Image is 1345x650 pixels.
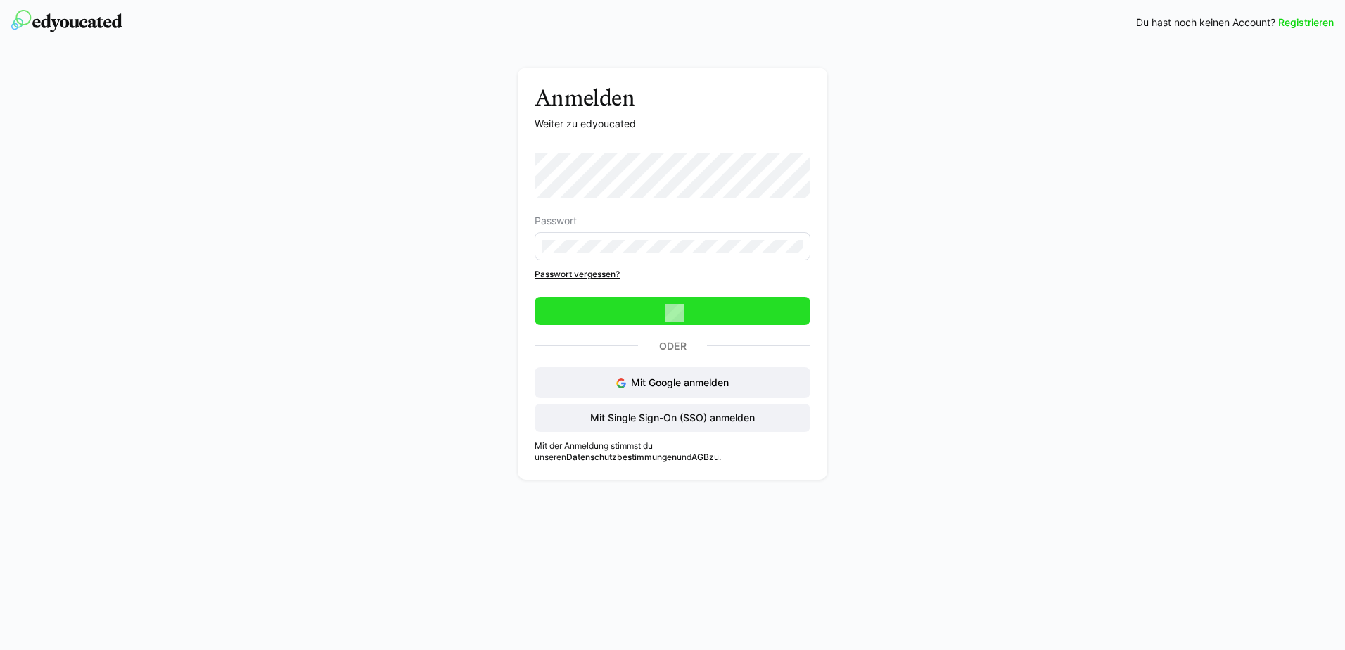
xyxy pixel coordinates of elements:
img: edyoucated [11,10,122,32]
p: Weiter zu edyoucated [535,117,810,131]
a: AGB [691,452,709,462]
span: Mit Google anmelden [631,376,729,388]
p: Oder [638,336,707,356]
a: Registrieren [1278,15,1334,30]
span: Passwort [535,215,577,227]
span: Mit Single Sign-On (SSO) anmelden [588,411,757,425]
p: Mit der Anmeldung stimmst du unseren und zu. [535,440,810,463]
button: Mit Single Sign-On (SSO) anmelden [535,404,810,432]
a: Datenschutzbestimmungen [566,452,677,462]
span: Du hast noch keinen Account? [1136,15,1275,30]
h3: Anmelden [535,84,810,111]
button: Mit Google anmelden [535,367,810,398]
a: Passwort vergessen? [535,269,810,280]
